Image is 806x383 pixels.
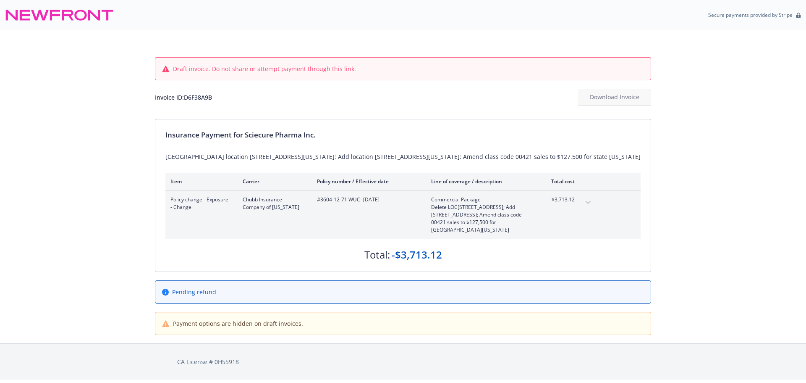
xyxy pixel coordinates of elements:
[243,196,304,211] span: Chubb Insurance Company of [US_STATE]
[581,196,595,209] button: expand content
[431,196,530,203] span: Commercial Package
[708,11,793,18] p: Secure payments provided by Stripe
[317,196,418,203] span: #3604-12-71 WUC - [DATE]
[578,89,651,105] div: Download Invoice
[431,178,530,185] div: Line of coverage / description
[165,191,600,239] div: Policy change - Exposure - ChangeChubb Insurance Company of [US_STATE]#3604-12-71 WUC- [DATE]Comm...
[165,152,641,161] div: [GEOGRAPHIC_DATA] location [STREET_ADDRESS][US_STATE]; Add location [STREET_ADDRESS][US_STATE]; A...
[170,196,229,211] span: Policy change - Exposure - Change
[165,129,641,140] div: Insurance Payment for Sciecure Pharma Inc.
[431,196,530,234] span: Commercial PackageDelete LOC[STREET_ADDRESS]; Add [STREET_ADDRESS]; Amend class code 00421 sales ...
[317,178,418,185] div: Policy number / Effective date
[170,178,229,185] div: Item
[155,93,212,102] div: Invoice ID: D6F38A9B
[431,203,530,234] span: Delete LOC[STREET_ADDRESS]; Add [STREET_ADDRESS]; Amend class code 00421 sales to $127,500 for [G...
[172,288,216,296] span: Pending refund
[243,178,304,185] div: Carrier
[177,357,629,366] div: CA License # 0H55918
[392,248,442,262] div: -$3,713.12
[173,64,356,73] span: Draft invoice. Do not share or attempt payment through this link.
[364,248,390,262] div: Total:
[173,319,303,328] span: Payment options are hidden on draft invoices.
[543,178,575,185] div: Total cost
[543,196,575,203] span: -$3,713.12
